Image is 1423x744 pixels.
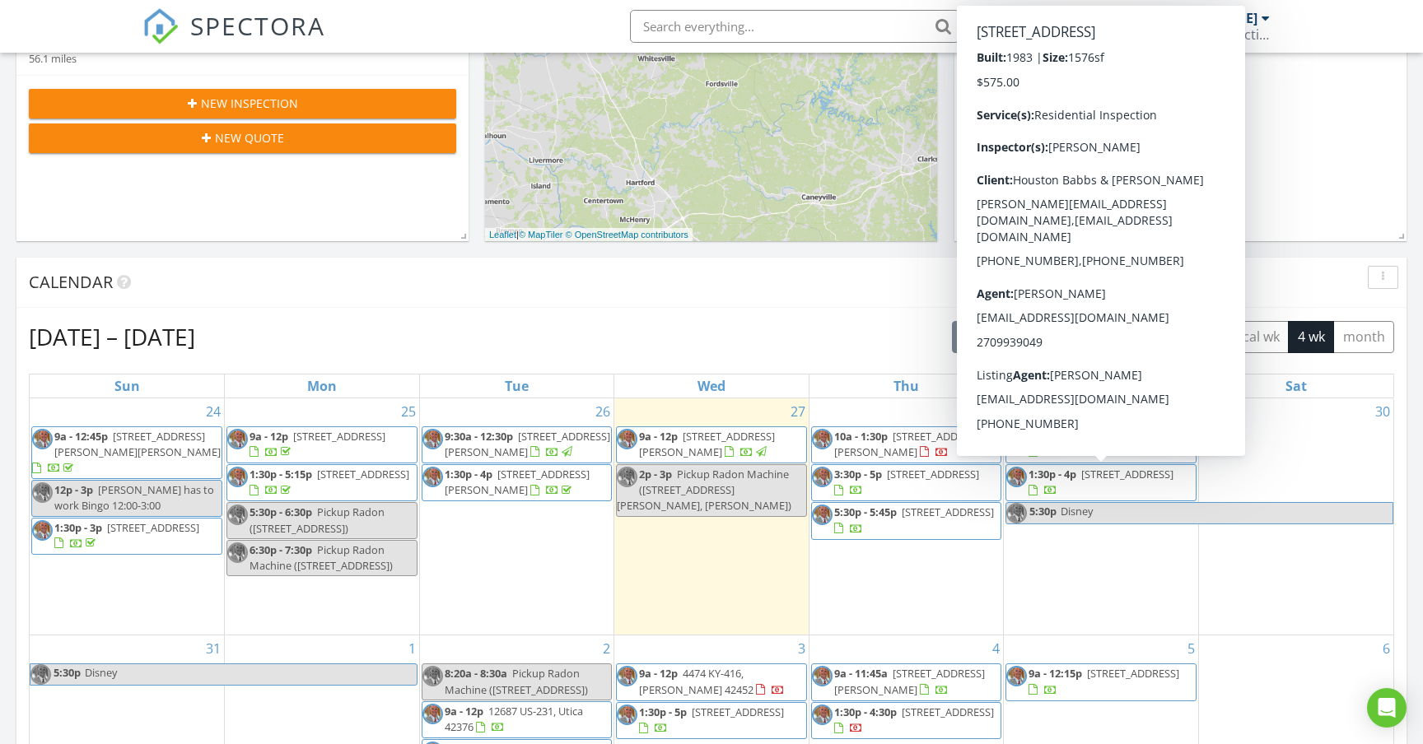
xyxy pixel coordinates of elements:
a: 9a - 12:45p [STREET_ADDRESS][PERSON_NAME][PERSON_NAME] [31,426,222,480]
a: Thursday [890,374,922,398]
img: profile.jpg [1006,467,1027,487]
span: [STREET_ADDRESS] [902,505,994,519]
span: Calendar [29,271,113,293]
img: profile.jpg [1006,503,1027,523]
a: © MapTiler [519,230,563,239]
a: 3:30p - 5p [STREET_ADDRESS] [834,467,979,497]
a: 9a - 12:15p [STREET_ADDRESS] [1005,663,1197,700]
a: Go to August 24, 2025 [203,398,224,425]
img: profile.jpg [32,429,53,449]
span: [STREET_ADDRESS] [1087,666,1179,681]
span: [STREET_ADDRESS] [317,467,409,481]
a: Go to August 25, 2025 [398,398,419,425]
button: list [1108,321,1145,353]
span: SPECTORA [190,8,325,43]
a: 1:30p - 4p [STREET_ADDRESS][PERSON_NAME] [422,464,613,501]
span: 1:30p - 3p [54,520,102,535]
a: 10a - 1:30p [STREET_ADDRESS][PERSON_NAME] [834,429,985,459]
span: 9a - 11:45a [1029,429,1082,444]
a: Go to September 3, 2025 [795,635,809,662]
img: profile.jpg [812,505,833,525]
span: [STREET_ADDRESS][PERSON_NAME] [445,467,590,497]
span: 9a - 12p [250,429,288,444]
button: New Inspection [29,89,456,119]
button: [DATE] [952,321,1012,353]
span: [STREET_ADDRESS][PERSON_NAME][PERSON_NAME] [54,429,221,459]
span: 5:30p [53,664,82,685]
h2: [DATE] – [DATE] [29,320,195,353]
img: profile.jpg [32,520,53,541]
span: [STREET_ADDRESS][PERSON_NAME] [834,429,985,459]
span: 8:20a - 8:30a [445,666,507,681]
img: profile.jpg [227,467,248,487]
span: 1:30p - 5p [639,704,687,719]
a: 9:30a - 12:30p [STREET_ADDRESS][PERSON_NAME] [445,429,610,459]
a: 9a - 11:45a [STREET_ADDRESS] [1005,426,1197,463]
span: Pickup Radon Machine ([STREET_ADDRESS][PERSON_NAME], [PERSON_NAME]) [617,467,791,513]
a: 9a - 12p [STREET_ADDRESS][PERSON_NAME] [616,426,807,463]
a: 9:30a - 12:30p [STREET_ADDRESS][PERSON_NAME] [422,426,613,463]
img: profile.jpg [422,704,443,724]
td: Go to August 27, 2025 [614,398,809,635]
button: day [1144,321,1185,353]
a: Go to August 30, 2025 [1372,398,1393,425]
a: Go to August 27, 2025 [787,398,809,425]
a: 5:30p - 5:45p [STREET_ADDRESS] [834,505,994,535]
span: New Inspection [201,95,298,112]
div: | [485,228,693,242]
a: Leaflet [489,230,516,239]
span: [STREET_ADDRESS] [692,704,784,719]
span: 5:30p [1029,503,1057,523]
a: 9a - 12p [STREET_ADDRESS] [250,429,385,459]
span: 12p - 3p [54,482,93,497]
td: Go to August 29, 2025 [1004,398,1199,635]
a: 1:30p - 4p [STREET_ADDRESS] [1029,467,1173,497]
span: 9a - 12p [639,666,678,681]
button: cal wk [1234,321,1290,353]
span: [STREET_ADDRESS][PERSON_NAME] [639,429,775,459]
a: Friday [1089,374,1113,398]
div: [PERSON_NAME] [1150,10,1257,26]
span: 12687 US-231, Utica 42376 [445,704,583,734]
td: Go to August 24, 2025 [30,398,225,635]
span: [STREET_ADDRESS] [107,520,199,535]
span: 10a - 1:30p [834,429,888,444]
span: [PERSON_NAME] has to work Bingo 12:00-3:00 [54,482,214,513]
span: [STREET_ADDRESS][PERSON_NAME] [445,429,610,459]
td: Go to August 28, 2025 [809,398,1004,635]
span: 9a - 12:15p [1029,666,1082,681]
a: 9a - 11:45a [STREET_ADDRESS][PERSON_NAME] [811,663,1002,700]
button: month [1333,321,1394,353]
button: New Quote [29,123,456,153]
span: [STREET_ADDRESS] [902,704,994,719]
a: 5:30p - 5:45p [STREET_ADDRESS] [811,502,1002,539]
a: 1:30p - 4p [STREET_ADDRESS][PERSON_NAME] [445,467,590,497]
div: Bluegrass Home Inspections LLC [1105,26,1270,43]
a: Go to September 6, 2025 [1379,635,1393,662]
span: Disney [85,665,117,680]
a: 1:30p - 5:15p [STREET_ADDRESS] [250,467,409,497]
a: Go to August 26, 2025 [592,398,614,425]
a: 1:30p - 4:30p [STREET_ADDRESS] [834,704,994,735]
img: profile.jpg [617,429,637,449]
span: New Quote [215,129,284,146]
a: Saturday [1282,374,1310,398]
button: Next [1060,320,1099,354]
button: week [1184,321,1234,353]
span: 9:30a - 12:30p [445,429,513,444]
span: [STREET_ADDRESS] [1081,467,1173,481]
span: [STREET_ADDRESS] [887,467,979,481]
a: Go to September 5, 2025 [1184,635,1198,662]
a: 1:30p - 5p [STREET_ADDRESS] [639,704,784,735]
div: 56.1 miles [29,51,195,67]
button: 4 wk [1288,321,1334,353]
a: 1:30p - 4p [STREET_ADDRESS] [1005,464,1197,501]
a: 9a - 11:45a [STREET_ADDRESS] [1029,429,1179,459]
a: Sunday [111,374,143,398]
a: 9a - 12p 4474 KY-416, [PERSON_NAME] 42452 [616,663,807,700]
a: Go to September 4, 2025 [989,635,1003,662]
span: 9a - 12p [445,704,483,718]
a: Go to September 2, 2025 [600,635,614,662]
span: [STREET_ADDRESS] [1087,429,1179,444]
span: 5:30p - 6:30p [250,505,312,519]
